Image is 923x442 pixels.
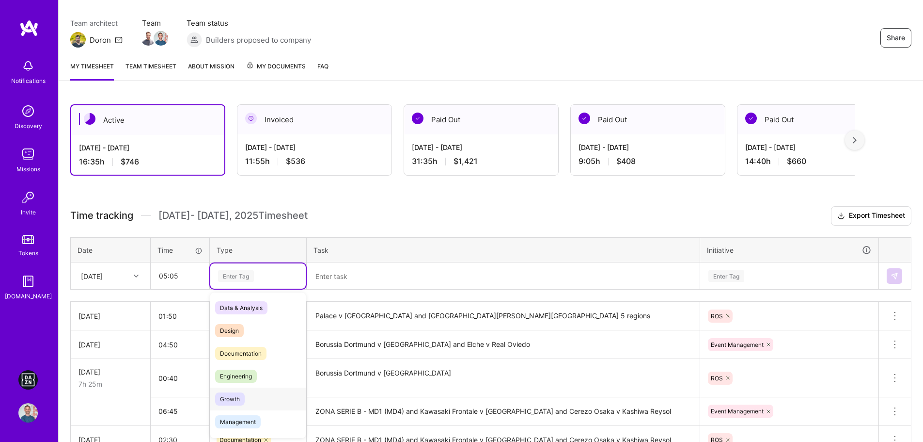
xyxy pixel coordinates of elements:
span: Team architect [70,18,123,28]
img: User Avatar [18,403,38,423]
a: FAQ [317,61,329,81]
img: right [853,137,857,144]
span: Builders proposed to company [206,35,311,45]
img: Team Architect [70,32,86,48]
div: 9:05 h [579,156,717,166]
div: Enter Tag [708,268,744,283]
div: Paid Out [404,105,558,134]
img: Paid Out [579,113,590,124]
span: ROS [711,312,723,320]
img: logo [19,19,39,37]
div: 14:40 h [745,156,884,166]
div: Paid Out [571,105,725,134]
a: User Avatar [16,403,40,423]
a: Team Member Avatar [155,30,167,47]
div: Invite [21,207,36,217]
img: Paid Out [745,113,757,124]
textarea: Palace v [GEOGRAPHIC_DATA] and [GEOGRAPHIC_DATA][PERSON_NAME][GEOGRAPHIC_DATA] 5 regions [308,303,699,329]
input: HH:MM [151,332,209,358]
div: 31:35 h [412,156,550,166]
span: $660 [787,156,806,166]
a: My timesheet [70,61,114,81]
div: Discovery [15,121,42,131]
i: icon Mail [115,36,123,44]
a: My Documents [246,61,306,81]
img: Builders proposed to company [187,32,202,48]
img: discovery [18,101,38,121]
button: Share [880,28,911,48]
span: $536 [286,156,305,166]
img: Invoiced [245,113,257,124]
img: teamwork [18,145,38,164]
div: [DATE] [78,367,142,377]
img: DAZN: Event Moderators for Israel Based Team [18,370,38,390]
img: Invite [18,188,38,207]
span: $408 [616,156,636,166]
span: $746 [121,157,139,167]
span: ROS [711,375,723,382]
img: tokens [22,235,34,244]
i: icon Download [837,211,845,221]
span: [DATE] - [DATE] , 2025 Timesheet [158,210,308,222]
div: Doron [90,35,111,45]
button: Export Timesheet [831,206,911,226]
div: [DOMAIN_NAME] [5,291,52,301]
img: bell [18,56,38,76]
span: Team [142,18,167,28]
input: HH:MM [151,365,209,391]
img: Paid Out [412,113,423,124]
input: HH:MM [151,263,209,289]
div: [DATE] [81,271,103,281]
i: icon Chevron [134,274,139,278]
div: Tokens [18,248,38,258]
div: [DATE] [78,340,142,350]
span: Time tracking [70,210,133,222]
textarea: ZONA SERIE B - MD1 (MD4) and Kawasaki Frontale v [GEOGRAPHIC_DATA] and Cerezo Osaka v Kashiwa Reysol [308,398,699,425]
div: [DATE] - [DATE] [245,142,384,152]
img: Team Member Avatar [141,31,156,46]
span: Event Management [711,341,764,348]
div: Time [157,245,203,255]
span: Growth [215,393,245,406]
img: Active [84,113,95,125]
span: $1,421 [454,156,478,166]
div: Paid Out [737,105,892,134]
th: Task [307,237,700,262]
th: Type [210,237,307,262]
div: Missions [16,164,40,174]
span: My Documents [246,61,306,72]
div: 7h 25m [78,379,142,389]
div: 16:35 h [79,157,217,167]
span: Engineering [215,370,257,383]
div: [DATE] - [DATE] [79,143,217,153]
a: About Mission [188,61,235,81]
div: Initiative [707,245,872,256]
div: Invoiced [237,105,391,134]
img: guide book [18,272,38,291]
span: Share [887,33,905,43]
span: Documentation [215,347,266,360]
div: Active [71,105,224,135]
span: Management [215,415,261,428]
div: [DATE] - [DATE] [412,142,550,152]
textarea: Borussia Dortmund v [GEOGRAPHIC_DATA] [308,360,699,396]
span: Team status [187,18,311,28]
a: DAZN: Event Moderators for Israel Based Team [16,370,40,390]
input: HH:MM [151,398,209,424]
div: Notifications [11,76,46,86]
div: 11:55 h [245,156,384,166]
span: Data & Analysis [215,301,267,314]
span: Design [215,324,244,337]
img: Team Member Avatar [154,31,168,46]
a: Team timesheet [125,61,176,81]
img: Submit [891,272,898,280]
div: [DATE] - [DATE] [579,142,717,152]
a: Team Member Avatar [142,30,155,47]
div: Enter Tag [218,268,254,283]
th: Date [71,237,151,262]
div: [DATE] - [DATE] [745,142,884,152]
div: [DATE] [78,311,142,321]
input: HH:MM [151,303,209,329]
textarea: Borussia Dortmund v [GEOGRAPHIC_DATA] and Elche v Real Oviedo [308,331,699,358]
span: Event Management [711,408,764,415]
